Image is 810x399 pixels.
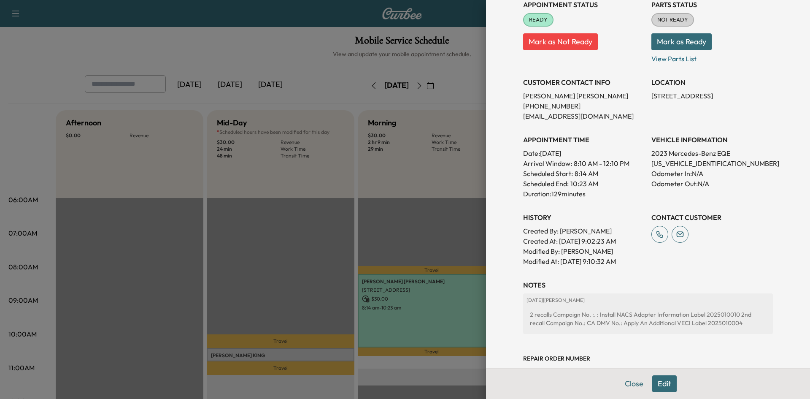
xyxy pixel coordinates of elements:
[523,101,645,111] p: [PHONE_NUMBER]
[523,280,773,290] h3: NOTES
[523,189,645,199] p: Duration: 129 minutes
[526,297,769,304] p: [DATE] | [PERSON_NAME]
[651,50,773,64] p: View Parts List
[523,91,645,101] p: [PERSON_NAME] [PERSON_NAME]
[523,168,573,179] p: Scheduled Start:
[651,212,773,223] h3: CONTACT CUSTOMER
[575,168,598,179] p: 8:14 AM
[523,256,645,266] p: Modified At : [DATE] 9:10:32 AM
[651,168,773,179] p: Odometer In: N/A
[570,179,598,189] p: 10:23 AM
[619,375,649,392] button: Close
[651,148,773,158] p: 2023 Mercedes-Benz EQE
[523,111,645,121] p: [EMAIL_ADDRESS][DOMAIN_NAME]
[523,135,645,145] h3: APPOINTMENT TIME
[526,307,769,331] div: 2 recalls Campaign No. :. : Install NACS Adapter Information Label 2025010010 2nd recall Campaign...
[523,77,645,87] h3: CUSTOMER CONTACT INFO
[523,33,598,50] button: Mark as Not Ready
[574,158,629,168] span: 8:10 AM - 12:10 PM
[651,179,773,189] p: Odometer Out: N/A
[523,367,575,374] span: No Repair Order linked
[523,226,645,236] p: Created By : [PERSON_NAME]
[523,179,569,189] p: Scheduled End:
[523,158,645,168] p: Arrival Window:
[523,246,645,256] p: Modified By : [PERSON_NAME]
[651,158,773,168] p: [US_VEHICLE_IDENTIFICATION_NUMBER]
[652,375,677,392] button: Edit
[651,135,773,145] h3: VEHICLE INFORMATION
[523,236,645,246] p: Created At : [DATE] 9:02:23 AM
[523,148,645,158] p: Date: [DATE]
[524,16,553,24] span: READY
[651,77,773,87] h3: LOCATION
[652,16,693,24] span: NOT READY
[523,354,773,363] h3: Repair Order number
[651,91,773,101] p: [STREET_ADDRESS]
[523,212,645,223] h3: History
[651,33,712,50] button: Mark as Ready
